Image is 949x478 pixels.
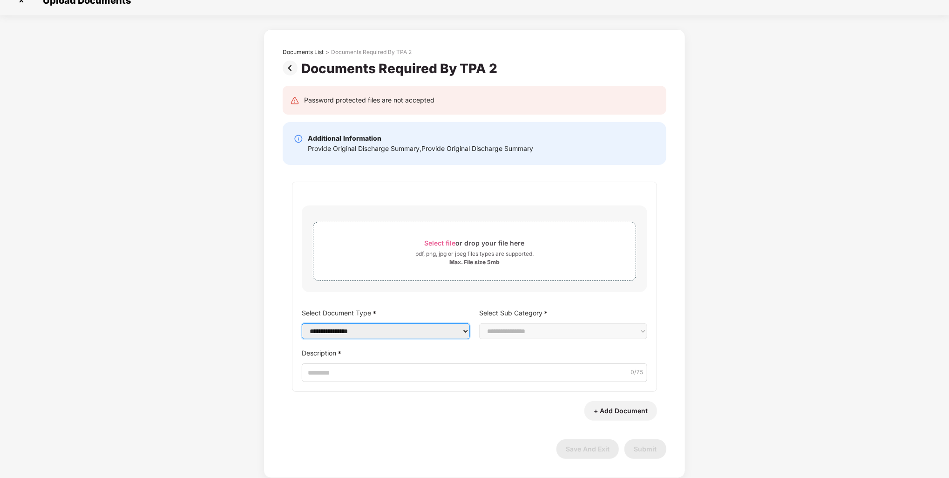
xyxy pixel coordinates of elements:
[308,143,533,154] div: Provide Original Discharge Summary,Provide Original Discharge Summary
[479,306,647,320] label: Select Sub Category
[325,48,329,56] div: >
[566,445,610,453] span: Save And Exit
[630,369,644,377] span: 0 /75
[308,134,381,142] b: Additional Information
[302,306,470,320] label: Select Document Type
[302,346,647,360] label: Description
[313,229,636,273] span: Select fileor drop your file herepdf, png, jpg or jpeg files types are supported.Max. File size 5mb
[283,61,301,75] img: svg+xml;base64,PHN2ZyBpZD0iUHJldi0zMngzMiIgeG1sbnM9Imh0dHA6Ly93d3cudzMub3JnLzIwMDAvc3ZnIiB3aWR0aD...
[415,249,534,259] div: pdf, png, jpg or jpeg files types are supported.
[294,134,303,143] img: svg+xml;base64,PHN2ZyBpZD0iSW5mby0yMHgyMCIgeG1sbnM9Imh0dHA6Ly93d3cudzMub3JnLzIwMDAvc3ZnIiB3aWR0aD...
[425,237,525,249] div: or drop your file here
[556,439,619,459] button: Save And Exit
[283,48,324,56] div: Documents List
[290,96,299,105] img: svg+xml;base64,PHN2ZyB4bWxucz0iaHR0cDovL3d3dy53My5vcmcvMjAwMC9zdmciIHdpZHRoPSIyNCIgaGVpZ2h0PSIyNC...
[304,95,434,105] div: Password protected files are not accepted
[624,439,666,459] button: Submit
[584,401,657,421] button: + Add Document
[301,61,501,76] div: Documents Required By TPA 2
[449,259,500,266] div: Max. File size 5mb
[634,445,657,453] span: Submit
[331,48,412,56] div: Documents Required By TPA 2
[425,239,456,247] span: Select file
